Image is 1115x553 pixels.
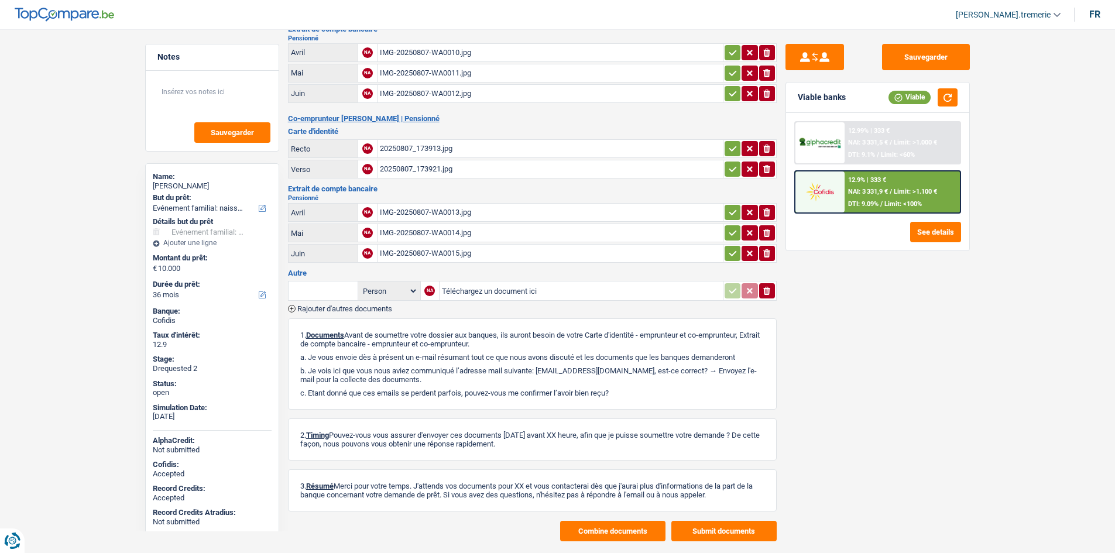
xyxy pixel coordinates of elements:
[153,364,272,373] div: Drequested 2
[153,172,272,181] div: Name:
[291,208,355,217] div: Avril
[153,181,272,191] div: [PERSON_NAME]
[362,248,373,259] div: NA
[362,88,373,99] div: NA
[888,91,931,104] div: Viable
[153,508,272,517] div: Record Credits Atradius:
[890,188,892,195] span: /
[288,305,392,312] button: Rajouter d'autres documents
[288,195,777,201] h2: Pensionné
[153,388,272,397] div: open
[300,331,764,348] p: 1. Avant de soumettre votre dossier aux banques, ils auront besoin de votre Carte d'identité - em...
[153,379,272,389] div: Status:
[291,145,355,153] div: Recto
[306,431,329,439] span: Timing
[894,188,937,195] span: Limit: >1.100 €
[153,264,157,273] span: €
[380,160,721,178] div: 20250807_173921.jpg
[946,5,1061,25] a: [PERSON_NAME].tremerie
[894,139,937,146] span: Limit: >1.000 €
[153,460,272,469] div: Cofidis:
[153,307,272,316] div: Banque:
[380,140,721,157] div: 20250807_173913.jpg
[153,469,272,479] div: Accepted
[297,305,392,312] span: Rajouter d'autres documents
[848,151,875,159] span: DTI: 9.1%
[300,482,764,499] p: 3. Merci pour votre temps. J'attends vos documents pour XX et vous contacterai dès que j'aurai p...
[1089,9,1100,20] div: fr
[798,181,842,202] img: Cofidis
[153,331,272,340] div: Taux d'intérêt:
[380,44,721,61] div: IMG-20250807-WA0010.jpg
[15,8,114,22] img: TopCompare Logo
[362,207,373,218] div: NA
[153,436,272,445] div: AlphaCredit:
[291,229,355,238] div: Mai
[881,151,915,159] span: Limit: <60%
[153,517,272,527] div: Not submitted
[848,176,886,184] div: 12.9% | 333 €
[288,25,777,33] h3: Extrait de compte bancaire
[153,403,272,413] div: Simulation Date:
[153,193,269,202] label: But du prêt:
[362,228,373,238] div: NA
[798,92,846,102] div: Viable banks
[157,52,267,62] h5: Notes
[877,151,879,159] span: /
[153,280,269,289] label: Durée du prêt:
[362,47,373,58] div: NA
[890,139,892,146] span: /
[380,224,721,242] div: IMG-20250807-WA0014.jpg
[362,68,373,78] div: NA
[380,85,721,102] div: IMG-20250807-WA0012.jpg
[306,331,344,339] span: Documents
[880,200,883,208] span: /
[153,493,272,503] div: Accepted
[288,35,777,42] h2: Pensionné
[306,482,334,490] span: Résumé
[291,68,355,77] div: Mai
[194,122,270,143] button: Sauvegarder
[380,64,721,82] div: IMG-20250807-WA0011.jpg
[153,484,272,493] div: Record Credits:
[300,366,764,384] p: b. Je vois ici que vous nous aviez communiqué l’adresse mail suivante: [EMAIL_ADDRESS][DOMAIN_NA...
[153,316,272,325] div: Cofidis
[848,200,879,208] span: DTI: 9.09%
[848,139,888,146] span: NAI: 3 331,5 €
[288,185,777,193] h3: Extrait de compte bancaire
[362,143,373,154] div: NA
[798,136,842,150] img: AlphaCredit
[380,245,721,262] div: IMG-20250807-WA0015.jpg
[882,44,970,70] button: Sauvegarder
[153,340,272,349] div: 12.9
[884,200,922,208] span: Limit: <100%
[362,164,373,174] div: NA
[424,286,435,296] div: NA
[153,217,272,226] div: Détails but du prêt
[380,204,721,221] div: IMG-20250807-WA0013.jpg
[910,222,961,242] button: See details
[288,128,777,135] h3: Carte d'identité
[288,269,777,277] h3: Autre
[153,355,272,364] div: Stage:
[956,10,1051,20] span: [PERSON_NAME].tremerie
[291,48,355,57] div: Avril
[291,249,355,258] div: Juin
[153,239,272,247] div: Ajouter une ligne
[211,129,254,136] span: Sauvegarder
[848,127,890,135] div: 12.99% | 333 €
[291,165,355,174] div: Verso
[153,412,272,421] div: [DATE]
[671,521,777,541] button: Submit documents
[300,431,764,448] p: 2. Pouvez-vous vous assurer d'envoyer ces documents [DATE] avant XX heure, afin que je puisse sou...
[300,353,764,362] p: a. Je vous envoie dès à présent un e-mail résumant tout ce que nous avons discuté et les doc...
[560,521,665,541] button: Combine documents
[288,114,777,123] h2: Co-emprunteur [PERSON_NAME] | Pensionné
[848,188,888,195] span: NAI: 3 331,9 €
[153,253,269,263] label: Montant du prêt:
[291,89,355,98] div: Juin
[153,445,272,455] div: Not submitted
[300,389,764,397] p: c. Etant donné que ces emails se perdent parfois, pouvez-vous me confirmer l’avoir bien reçu?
